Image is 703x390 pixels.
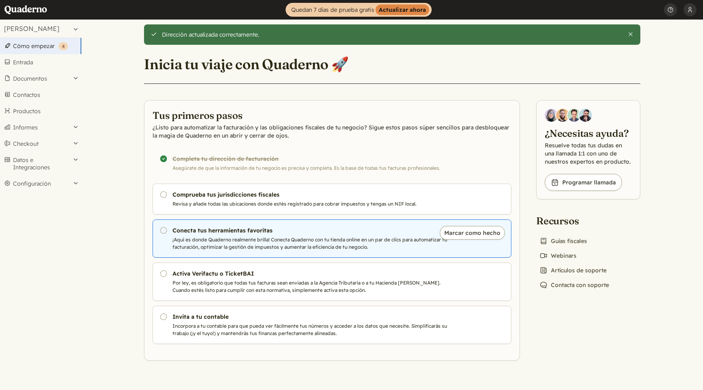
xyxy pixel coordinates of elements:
[172,236,450,251] p: ¡Aquí es donde Quaderno realmente brilla! Conecta Quaderno con tu tienda online en un par de clic...
[153,109,511,122] h2: Tus primeros pasos
[172,191,450,199] h3: Comprueba tus jurisdicciones fiscales
[153,184,511,215] a: Comprueba tus jurisdicciones fiscales Revisa y añade todas las ubicaciones donde estés registrado...
[153,306,511,344] a: Invita a tu contable Incorpora a tu contable para que pueda ver fácilmente tus números y acceder ...
[172,322,450,337] p: Incorpora a tu contable para que pueda ver fácilmente tus números y acceder a los datos que neces...
[286,3,432,17] a: Quedan 7 días de prueba gratisActualizar ahora
[62,43,65,49] span: 4
[153,219,511,258] a: Conecta tus herramientas favoritas ¡Aquí es donde Quaderno realmente brilla! Conecta Quaderno con...
[376,4,429,15] strong: Actualizar ahora
[536,250,580,261] a: Webinars
[536,265,610,276] a: Artículos de soporte
[556,109,569,122] img: Jairo Fumero, Account Executive at Quaderno
[172,269,450,278] h3: Activa Verifactu o TicketBAI
[172,200,450,208] p: Revisa y añade todas las ubicaciones donde estés registrado para cobrar impuestos y tengas un NIF...
[144,55,349,73] h1: Inicia tu viaje con Quaderno 🚀
[172,313,450,321] h3: Invita a tu contable
[536,235,590,247] a: Guías fiscales
[545,141,632,166] p: Resuelve todas tus dudas en una llamada 1:1 con uno de nuestros expertos en producto.
[162,31,621,38] div: Dirección actualizada correctamente.
[440,226,505,240] button: Marcar como hecho
[536,279,612,291] a: Contacta con soporte
[153,123,511,140] p: ¿Listo para automatizar la facturación y las obligaciones fiscales de tu negocio? Sigue estos pas...
[579,109,592,122] img: Javier Rubio, DevRel at Quaderno
[172,226,450,234] h3: Conecta tus herramientas favoritas
[536,214,612,227] h2: Recursos
[627,31,634,37] button: Cierra esta alerta
[545,174,622,191] a: Programar llamada
[568,109,581,122] img: Ivo Oltmans, Business Developer at Quaderno
[545,109,558,122] img: Diana Carrasco, Account Executive at Quaderno
[172,279,450,294] p: Por ley, es obligatorio que todas tus facturas sean enviadas a la Agencia Tributaria o a tu Hacie...
[153,263,511,301] a: Activa Verifactu o TicketBAI Por ley, es obligatorio que todas tus facturas sean enviadas a la Ag...
[545,127,632,140] h2: ¿Necesitas ayuda?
